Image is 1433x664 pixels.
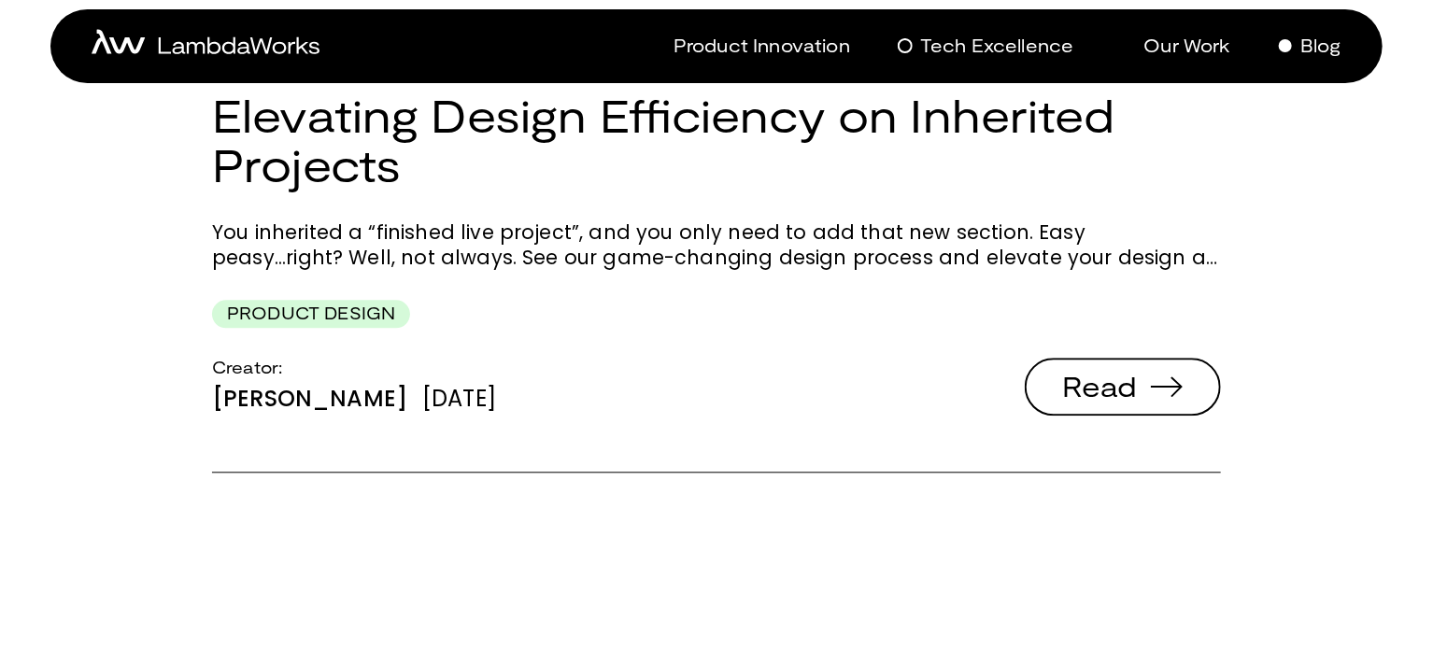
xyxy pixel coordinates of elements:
[651,32,850,59] a: Product Innovation
[1278,32,1341,59] a: Blog
[1300,32,1341,59] p: Blog
[92,29,319,62] a: home-icon
[212,358,496,378] div: Creator:
[212,386,407,411] div: [PERSON_NAME]
[212,88,1127,191] a: Elevating Design Efficiency on Inherited Projects
[1122,32,1230,59] a: Our Work
[898,32,1073,59] a: Tech Excellence
[1144,32,1230,59] p: Our Work
[1025,358,1221,416] button: Read
[1062,372,1137,400] span: Read
[212,219,1221,270] p: You inherited a “finished live project”, and you only need to add that new section. Easy peasy......
[920,32,1073,59] p: Tech Excellence
[674,32,850,59] p: Product Innovation
[422,386,496,411] div: [DATE]
[212,300,410,329] div: Product Design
